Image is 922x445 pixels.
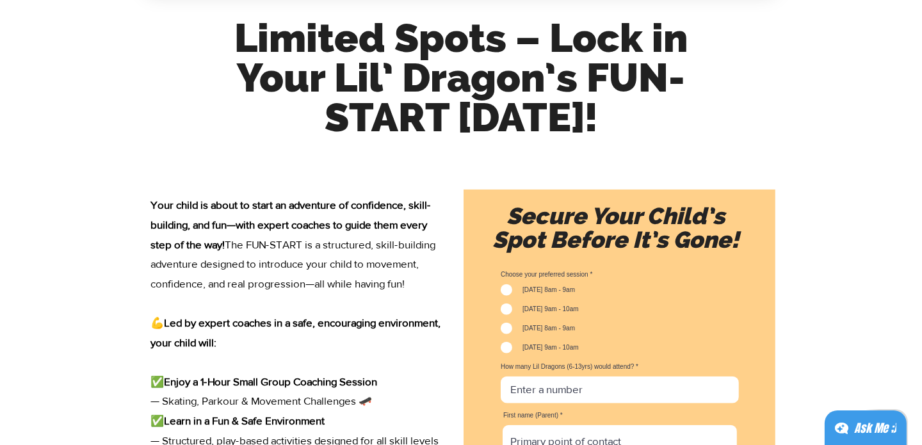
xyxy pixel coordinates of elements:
[493,202,740,253] span: Secure Your Child’s Spot Before It’s Gone!
[150,313,442,372] p: 💪
[150,195,442,293] p: The FUN-START is a structured, skill-building adventure designed to introduce your child to movem...
[501,376,739,403] input: Enter a number
[150,198,431,250] span: Your child is about to start an adventure of confidence, skill-building, and fun—with expert coac...
[164,414,325,426] span: Learn in a Fun & Safe Environment
[503,412,737,419] label: First name (Parent)
[234,15,688,141] span: Limited Spots – Lock in Your Lil’ Dragon’s FUN-START [DATE]!
[164,375,377,387] span: Enjoy a 1-Hour Small Group Coaching Session
[854,419,896,437] div: Ask Me ;)
[501,271,741,278] div: Choose your preferred session
[522,325,575,332] span: [DATE] 8am - 9am
[522,305,579,312] span: [DATE] 9am - 10am
[150,316,441,348] span: Led by expert coaches in a safe, encouraging environment, your child will:
[522,286,575,293] span: [DATE] 8am - 9am
[501,364,739,370] label: How many Lil Dragons (6-13yrs) would attend?
[522,344,579,351] span: [DATE] 9am - 10am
